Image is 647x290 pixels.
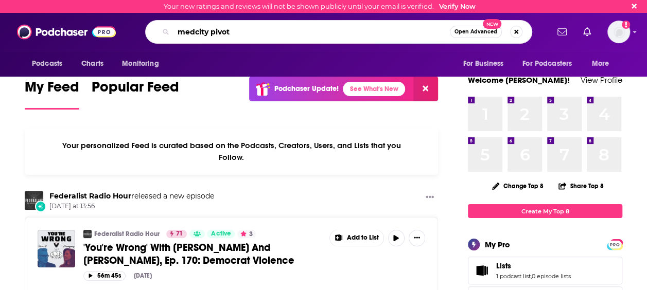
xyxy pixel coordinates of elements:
[531,273,532,280] span: ,
[579,23,595,41] a: Show notifications dropdown
[25,54,76,74] button: open menu
[164,3,476,10] div: Your new ratings and reviews will not be shown publicly until your email is verified.
[486,179,550,192] button: Change Top 8
[38,230,75,267] img: 'You're Wrong' With Mollie Hemingway And David Harsanyi, Ep. 170: Democrat Violence
[516,54,587,74] button: open menu
[439,3,476,10] a: Verify Now
[522,57,572,71] span: For Podcasters
[25,191,43,210] img: Federalist Radio Hour
[25,78,79,110] a: My Feed
[17,22,116,42] img: Podchaser - Follow, Share and Rate Podcasts
[471,263,492,278] a: Lists
[207,230,235,238] a: Active
[608,240,621,248] a: PRO
[585,54,622,74] button: open menu
[468,75,570,85] a: Welcome [PERSON_NAME]!
[496,273,531,280] a: 1 podcast list
[483,19,501,29] span: New
[581,75,622,85] a: View Profile
[422,191,438,204] button: Show More Button
[608,241,621,248] span: PRO
[456,54,516,74] button: open menu
[25,128,438,175] div: Your personalized Feed is curated based on the Podcasts, Creators, Users, and Lists that you Follow.
[237,230,256,238] button: 3
[32,57,62,71] span: Podcasts
[25,78,79,102] span: My Feed
[607,21,630,43] button: Show profile menu
[49,202,214,211] span: [DATE] at 13:56
[92,78,179,110] a: Popular Feed
[496,261,511,270] span: Lists
[92,78,179,102] span: Popular Feed
[122,57,159,71] span: Monitoring
[145,20,532,44] div: Search podcasts, credits, & more...
[622,21,630,29] svg: Email not verified
[94,230,160,238] a: Federalist Radio Hour
[35,201,46,212] div: New Episode
[532,273,571,280] a: 0 episode lists
[274,84,339,93] p: Podchaser Update!
[49,191,214,201] h3: released a new episode
[607,21,630,43] img: User Profile
[176,229,183,239] span: 71
[409,230,425,246] button: Show More Button
[558,176,604,196] button: Share Top 8
[83,271,126,281] button: 56m 45s
[49,191,131,201] a: Federalist Radio Hour
[115,54,172,74] button: open menu
[607,21,630,43] span: Logged in as jbarbour
[166,230,187,238] a: 71
[592,57,609,71] span: More
[83,241,322,267] a: 'You're Wrong' With [PERSON_NAME] And [PERSON_NAME], Ep. 170: Democrat Violence
[343,82,405,96] a: See What's New
[83,241,294,267] span: 'You're Wrong' With [PERSON_NAME] And [PERSON_NAME], Ep. 170: Democrat Violence
[454,29,497,34] span: Open Advanced
[134,272,152,279] div: [DATE]
[463,57,503,71] span: For Business
[496,261,571,270] a: Lists
[211,229,231,239] span: Active
[468,204,622,218] a: Create My Top 8
[330,230,383,246] button: Show More Button
[553,23,571,41] a: Show notifications dropdown
[83,230,92,238] img: Federalist Radio Hour
[450,26,502,38] button: Open AdvancedNew
[75,54,110,74] a: Charts
[346,234,378,242] span: Add to List
[485,240,510,249] div: My Pro
[81,57,103,71] span: Charts
[173,24,450,40] input: Search podcasts, credits, & more...
[468,257,622,284] span: Lists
